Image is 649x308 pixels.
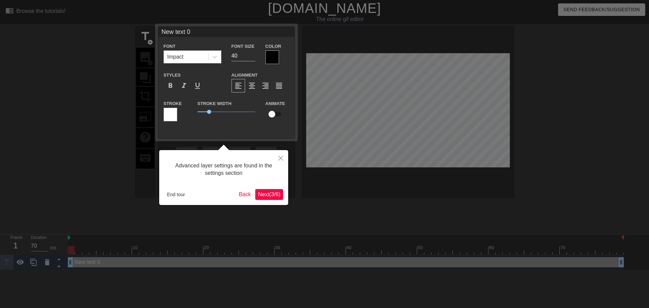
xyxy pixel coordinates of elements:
span: Next ( 3 / 6 ) [258,191,280,197]
button: End tour [164,189,188,200]
button: Back [236,189,254,200]
button: Next [255,189,283,200]
div: Advanced layer settings are found in the settings section [164,155,283,184]
button: Close [273,150,288,166]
